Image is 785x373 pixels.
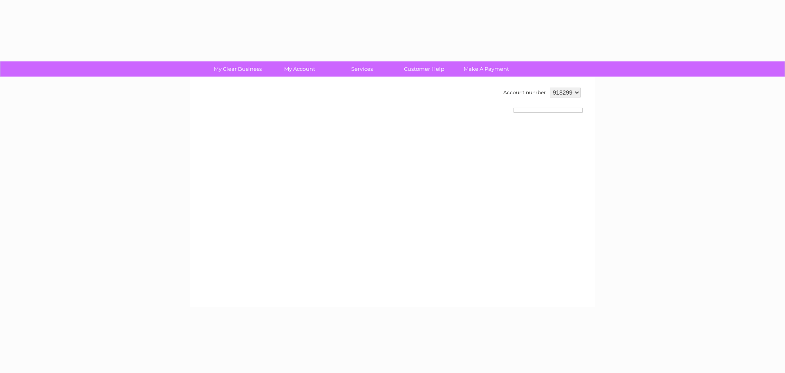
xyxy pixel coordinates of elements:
td: Account number [501,86,548,99]
a: Services [328,61,396,77]
a: Make A Payment [453,61,520,77]
a: My Clear Business [204,61,271,77]
a: Customer Help [390,61,458,77]
a: My Account [266,61,334,77]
